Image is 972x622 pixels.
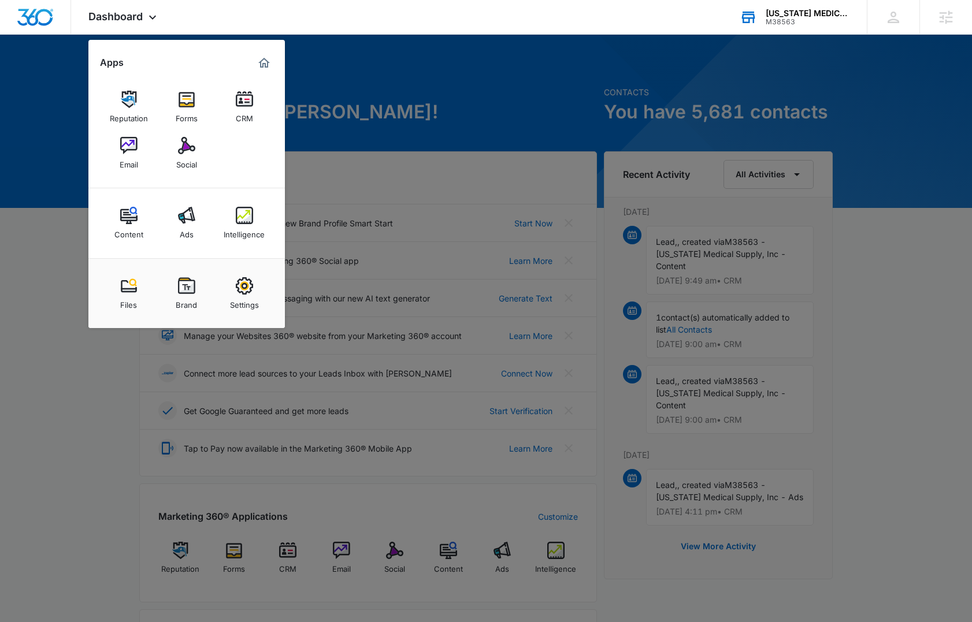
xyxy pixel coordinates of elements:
[176,295,197,310] div: Brand
[176,108,198,123] div: Forms
[766,18,850,26] div: account id
[107,131,151,175] a: Email
[120,154,138,169] div: Email
[107,201,151,245] a: Content
[222,271,266,315] a: Settings
[100,57,124,68] h2: Apps
[236,108,253,123] div: CRM
[766,9,850,18] div: account name
[165,271,209,315] a: Brand
[165,131,209,175] a: Social
[222,201,266,245] a: Intelligence
[224,224,265,239] div: Intelligence
[255,54,273,72] a: Marketing 360® Dashboard
[165,85,209,129] a: Forms
[114,224,143,239] div: Content
[107,85,151,129] a: Reputation
[88,10,143,23] span: Dashboard
[222,85,266,129] a: CRM
[120,295,137,310] div: Files
[165,201,209,245] a: Ads
[107,271,151,315] a: Files
[230,295,259,310] div: Settings
[110,108,148,123] div: Reputation
[176,154,197,169] div: Social
[180,224,194,239] div: Ads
